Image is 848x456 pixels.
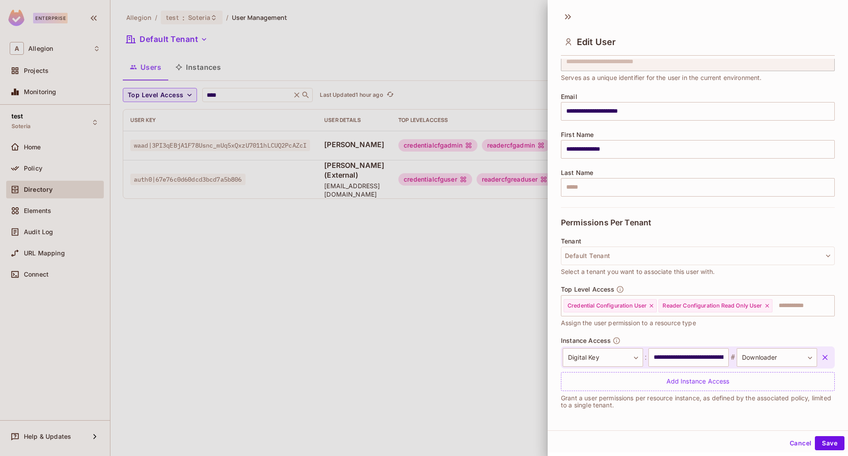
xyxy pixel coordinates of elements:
[561,286,614,293] span: Top Level Access
[662,302,762,309] span: Reader Configuration Read Only User
[830,304,832,306] button: Open
[561,372,835,391] div: Add Instance Access
[561,238,581,245] span: Tenant
[561,267,715,277] span: Select a tenant you want to associate this user with.
[815,436,844,450] button: Save
[561,169,593,176] span: Last Name
[659,299,772,312] div: Reader Configuration Read Only User
[577,37,616,47] span: Edit User
[561,131,594,138] span: First Name
[729,352,737,363] span: #
[561,218,651,227] span: Permissions Per Tenant
[568,302,647,309] span: Credential Configuration User
[561,395,835,409] p: Grant a user permissions per resource instance, as defined by the associated policy, limited to a...
[563,348,643,367] div: Digital Key
[786,436,815,450] button: Cancel
[561,318,696,328] span: Assign the user permission to a resource type
[561,73,762,83] span: Serves as a unique identifier for the user in the current environment.
[561,247,835,265] button: Default Tenant
[564,299,657,312] div: Credential Configuration User
[737,348,817,367] div: Downloader
[561,337,611,344] span: Instance Access
[643,352,648,363] span: :
[561,93,577,100] span: Email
